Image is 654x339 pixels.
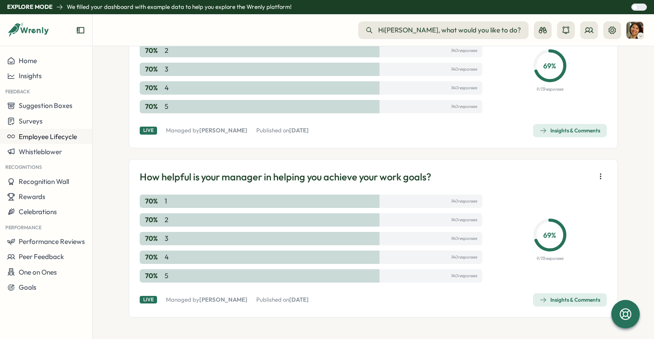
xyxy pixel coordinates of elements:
p: Published on [256,296,309,304]
p: 70 % [145,271,163,281]
p: 140 responses [451,83,477,93]
p: 70 % [145,102,163,112]
p: 3 [165,64,168,74]
p: 4 [165,252,169,262]
p: Managed by [166,296,247,304]
p: 140 responses [451,252,477,262]
p: 9 / 13 responses [536,86,563,93]
p: 5 [165,271,168,281]
p: 69 % [536,60,564,72]
span: Home [19,56,37,65]
p: Explore Mode [7,3,52,11]
span: [DATE] [289,127,309,134]
span: Surveys [19,117,43,125]
span: Insights [19,72,42,80]
button: Insights & Comments [533,293,607,307]
p: Managed by [166,127,247,135]
div: Live [140,127,157,134]
span: [PERSON_NAME] [199,127,247,134]
p: 70 % [145,46,163,56]
p: 140 responses [451,215,477,225]
p: How helpful is your manager in helping you achieve your work goals? [140,170,431,184]
p: 70 % [145,215,163,225]
span: Peer Feedback [19,252,64,261]
div: Insights & Comments [540,127,600,134]
p: 70 % [145,83,163,93]
span: Employee Lifecycle [19,132,77,141]
span: Goals [19,283,36,291]
button: Hi[PERSON_NAME], what would you like to do? [358,21,529,39]
p: 70 % [145,196,163,206]
div: Live [140,296,157,303]
span: Celebrations [19,207,57,216]
img: Sarah Johnson [626,22,643,39]
p: 4 [165,83,169,93]
button: Expand sidebar [76,26,85,35]
p: 9 / 13 responses [536,255,563,262]
p: We filled your dashboard with example data to help you explore the Wrenly platform! [67,3,291,11]
span: Whistleblower [19,148,62,156]
p: 140 responses [451,271,477,281]
p: 140 responses [451,102,477,112]
p: Published on [256,127,309,135]
span: Hi [PERSON_NAME] , what would you like to do? [378,25,521,35]
p: 140 responses [451,46,477,56]
p: 3 [165,234,168,243]
span: [DATE] [289,296,309,303]
span: [PERSON_NAME] [199,296,247,303]
button: Insights & Comments [533,124,607,137]
p: 1 [165,196,167,206]
p: 2 [165,215,168,225]
p: 140 responses [451,234,477,243]
p: 70 % [145,252,163,262]
span: Rewards [19,192,45,201]
p: 2 [165,46,168,56]
div: Insights & Comments [540,296,600,303]
p: 140 responses [451,64,477,74]
p: 70 % [145,64,163,74]
span: Suggestion Boxes [19,101,73,110]
span: Performance Reviews [19,237,85,246]
p: 70 % [145,234,163,243]
p: 5 [165,102,168,112]
p: 69 % [536,230,564,241]
span: Recognition Wall [19,177,69,186]
span: One on Ones [19,268,57,276]
p: 140 responses [451,196,477,206]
